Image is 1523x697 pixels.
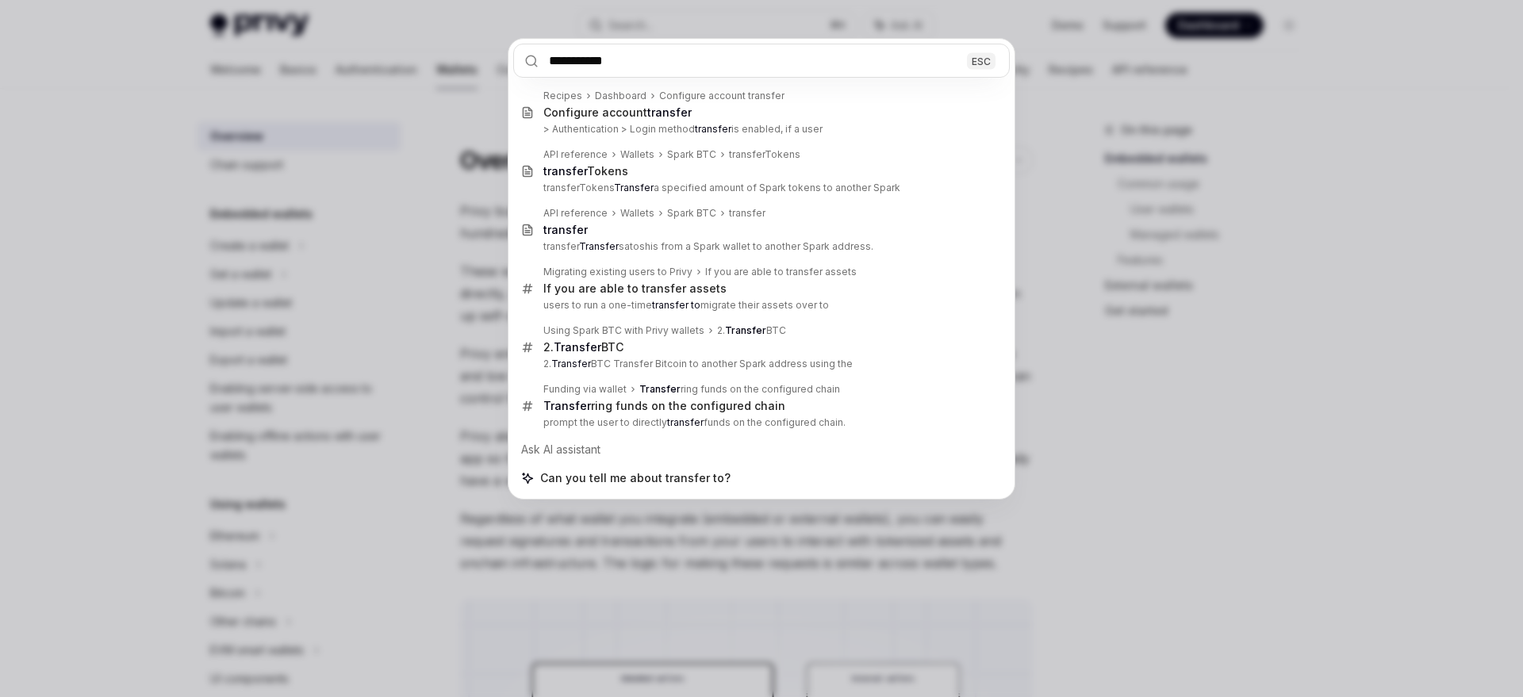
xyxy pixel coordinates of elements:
p: 2. BTC Transfer Bitcoin to another Spark address using the [543,358,976,370]
b: Transfer [554,340,601,354]
div: Migrating existing users to Privy [543,266,692,278]
div: Recipes [543,90,582,102]
b: Transfer [614,182,654,193]
b: transfer [543,164,587,178]
div: transferTokens [729,148,800,161]
div: Spark BTC [667,148,716,161]
b: transfer to [652,299,700,311]
p: > Authentication > Login method is enabled, if a user [543,123,976,136]
div: Tokens [543,164,628,178]
div: Using Spark BTC with Privy wallets [543,324,704,337]
div: If you are able to transfer assets [705,266,857,278]
b: transfer [543,223,588,236]
span: Can you tell me about transfer to? [540,470,731,486]
div: Wallets [620,148,654,161]
div: API reference [543,207,608,220]
div: ring funds on the configured chain [639,383,840,396]
p: prompt the user to directly funds on the configured chain. [543,416,976,429]
div: 2. BTC [543,340,623,354]
div: Configure account transfer [659,90,785,102]
p: users to run a one-time migrate their assets over to [543,299,976,312]
div: transfer [729,207,765,220]
div: Wallets [620,207,654,220]
div: Dashboard [595,90,646,102]
b: Transfer [551,358,591,370]
b: transfer [647,105,692,119]
b: Transfer [543,399,591,412]
p: transfer satoshis from a Spark wallet to another Spark address. [543,240,976,253]
b: Transfer [639,383,681,395]
div: ESC [967,52,996,69]
b: Transfer [579,240,619,252]
div: If you are able to transfer assets [543,281,727,296]
div: Funding via wallet [543,383,627,396]
p: transferTokens a specified amount of Spark tokens to another Spark [543,182,976,194]
b: transfer [667,416,704,428]
div: API reference [543,148,608,161]
b: Transfer [725,324,766,336]
div: ring funds on the configured chain [543,399,785,413]
div: 2. BTC [717,324,786,337]
div: Spark BTC [667,207,716,220]
div: Ask AI assistant [513,435,1010,464]
b: transfer [695,123,731,135]
div: Configure account [543,105,692,120]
